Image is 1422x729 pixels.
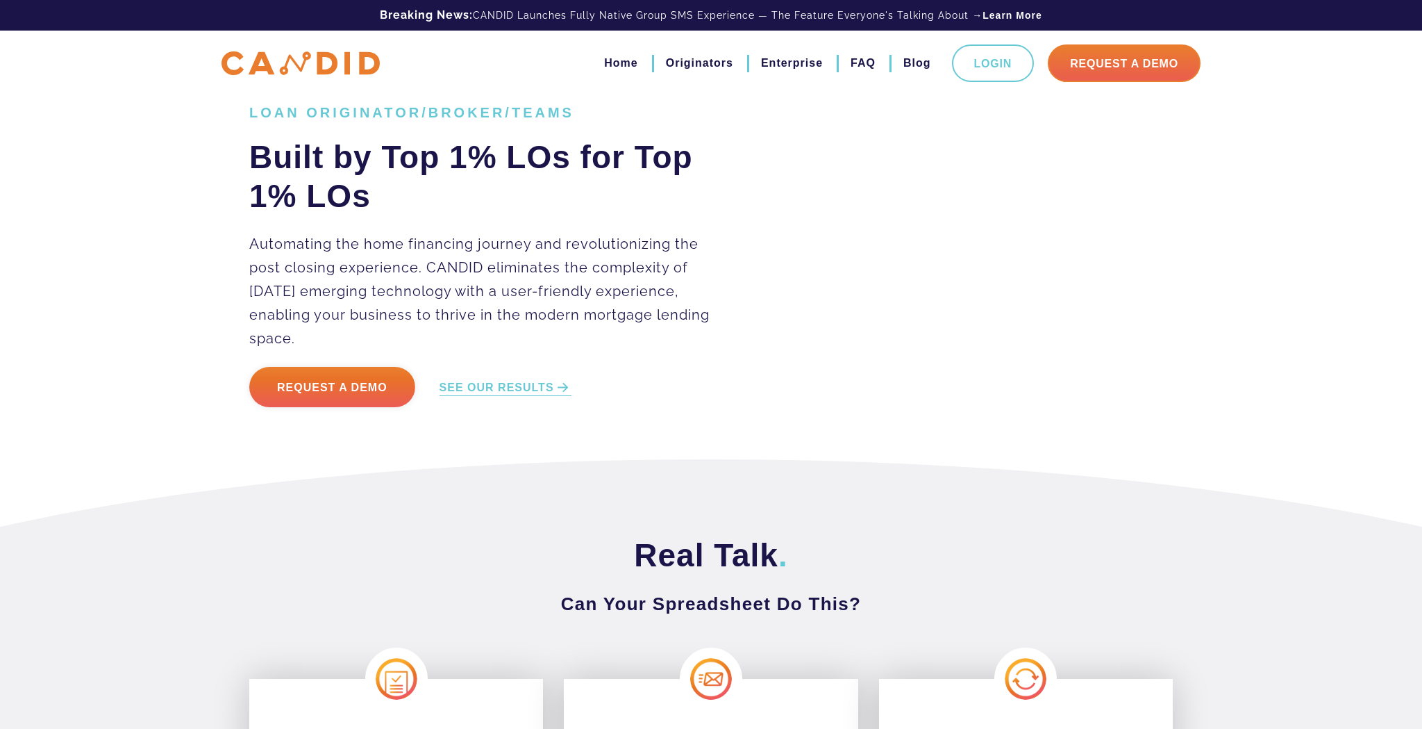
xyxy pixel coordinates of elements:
[249,536,1173,575] h2: Real Talk
[778,537,788,573] span: .
[1048,44,1201,82] a: Request A Demo
[982,8,1042,22] a: Learn More
[249,138,730,215] h2: Built by Top 1% LOs for Top 1% LOs
[604,51,637,75] a: Home
[903,51,931,75] a: Blog
[440,380,571,396] a: SEE OUR RESULTS
[249,104,730,121] h1: LOAN ORIGINATOR/BROKER/TEAMS
[851,51,876,75] a: FAQ
[666,51,733,75] a: Originators
[761,51,823,75] a: Enterprise
[952,44,1035,82] a: Login
[249,367,415,407] a: Request a Demo
[221,51,380,76] img: CANDID APP
[380,8,473,22] b: Breaking News:
[249,591,1173,616] h3: Can Your Spreadsheet Do This?
[249,232,730,350] p: Automating the home financing journey and revolutionizing the post closing experience. CANDID eli...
